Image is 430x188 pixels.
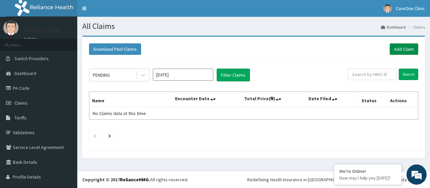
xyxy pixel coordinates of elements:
div: We're Online! [339,168,396,174]
input: Search by HMO ID [348,69,396,80]
th: Date Filed [305,92,358,107]
span: CareOne Clinic [396,5,425,11]
h1: All Claims [82,22,425,31]
img: User Image [3,20,18,35]
a: Online [24,37,40,41]
button: Filter Claims [217,69,250,81]
span: Switch Providers [14,55,49,62]
div: Redefining Heath Insurance in [GEOGRAPHIC_DATA] using Telemedicine and Data Science! [247,176,425,183]
strong: Copyright © 2017 . [82,177,150,183]
a: RelianceHMO [120,177,149,183]
a: Dashboard [381,24,406,30]
li: Claims [406,24,425,30]
input: Select Month and Year [153,69,213,81]
th: Encounter Date [172,92,241,107]
a: Add Claim [390,43,418,55]
input: Search [399,69,418,80]
span: No Claims data at this time. [93,110,147,116]
a: Previous page [93,133,96,139]
span: Dashboard [14,70,36,76]
div: PENDING [93,72,110,78]
th: Name [89,92,172,107]
footer: All rights reserved. [77,171,430,188]
a: Next page [109,133,111,139]
span: Claims [14,100,28,106]
img: User Image [383,4,392,13]
th: Actions [387,92,418,107]
button: Download Paid Claims [89,43,141,55]
th: Status [358,92,387,107]
p: How may I help you today? [339,175,396,181]
span: Tariffs [14,115,27,121]
th: Total Price(₦) [241,92,305,107]
p: CareOne Clinic [24,27,61,33]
